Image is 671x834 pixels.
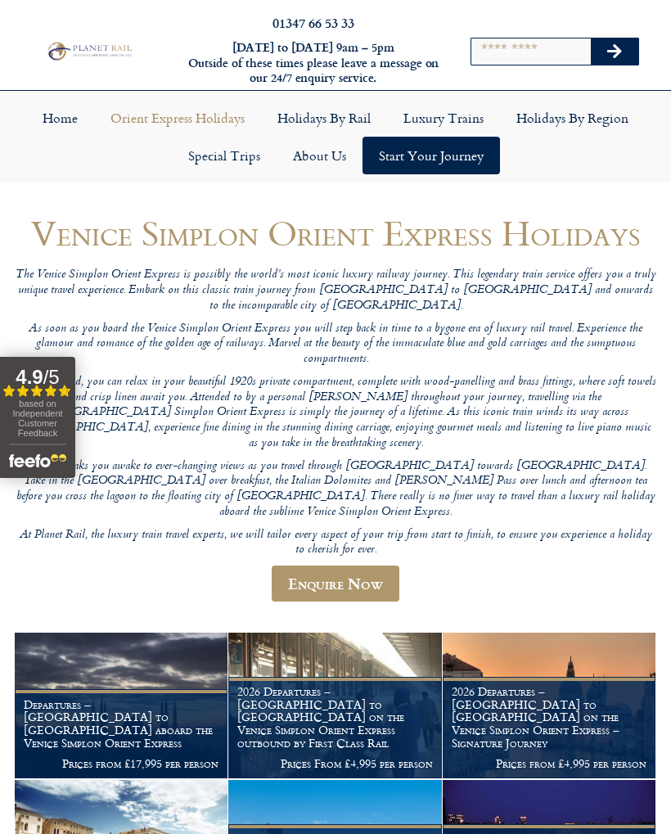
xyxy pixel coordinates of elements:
[183,40,444,86] h6: [DATE] to [DATE] 9am – 5pm Outside of these times please leave a message on our 24/7 enquiry serv...
[261,99,387,137] a: Holidays by Rail
[272,13,354,32] a: 01347 66 53 33
[15,528,656,558] p: At Planet Rail, the luxury train travel experts, we will tailor every aspect of your trip from st...
[272,566,399,602] a: Enquire Now
[15,268,656,313] p: The Venice Simplon Orient Express is possibly the world’s most iconic luxury railway journey. Thi...
[8,99,663,174] nav: Menu
[237,757,432,770] p: Prices From £4,995 per person
[44,40,134,62] img: Planet Rail Train Holidays Logo
[172,137,277,174] a: Special Trips
[15,459,656,521] p: As day breaks you awake to ever-changing views as you travel through [GEOGRAPHIC_DATA] towards [G...
[452,685,646,750] h1: 2026 Departures – [GEOGRAPHIC_DATA] to [GEOGRAPHIC_DATA] on the Venice Simplon Orient Express – S...
[591,38,638,65] button: Search
[15,375,656,451] p: Once on board, you can relax in your beautiful 1920s private compartment, complete with wood-pane...
[24,757,218,770] p: Prices from £17,995 per person
[15,214,656,252] h1: Venice Simplon Orient Express Holidays
[26,99,94,137] a: Home
[500,99,645,137] a: Holidays by Region
[452,757,646,770] p: Prices from £4,995 per person
[443,633,655,778] img: Orient Express Special Venice compressed
[15,322,656,367] p: As soon as you board the Venice Simplon Orient Express you will step back in time to a bygone era...
[24,698,218,750] h1: Departures – [GEOGRAPHIC_DATA] to [GEOGRAPHIC_DATA] aboard the Venice Simplon Orient Express
[443,633,656,779] a: 2026 Departures – [GEOGRAPHIC_DATA] to [GEOGRAPHIC_DATA] on the Venice Simplon Orient Express – S...
[15,633,228,779] a: Departures – [GEOGRAPHIC_DATA] to [GEOGRAPHIC_DATA] aboard the Venice Simplon Orient Express Pric...
[363,137,500,174] a: Start your Journey
[94,99,261,137] a: Orient Express Holidays
[237,685,432,750] h1: 2026 Departures – [GEOGRAPHIC_DATA] to [GEOGRAPHIC_DATA] on the Venice Simplon Orient Express out...
[277,137,363,174] a: About Us
[228,633,442,779] a: 2026 Departures – [GEOGRAPHIC_DATA] to [GEOGRAPHIC_DATA] on the Venice Simplon Orient Express out...
[387,99,500,137] a: Luxury Trains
